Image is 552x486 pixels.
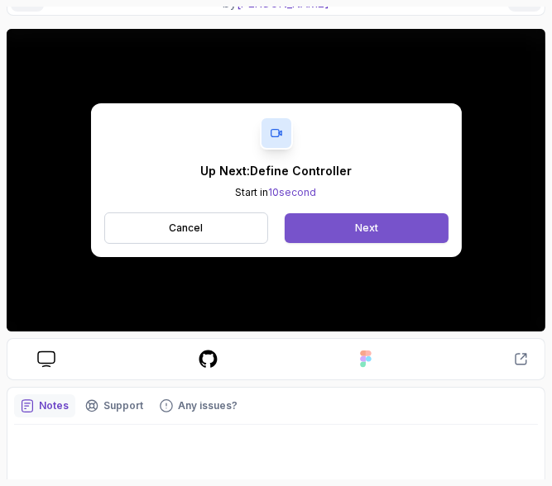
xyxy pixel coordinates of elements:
button: Next [285,213,448,243]
a: course repo [185,349,232,369]
p: Notes [39,399,69,412]
p: Cancel [169,222,203,235]
button: Support button [79,394,150,417]
p: Start in [200,186,352,199]
span: 10 second [269,186,317,198]
div: Next [355,222,378,235]
p: Up Next: Define Controller [200,163,352,179]
p: Any issues? [178,399,238,412]
button: Cancel [104,212,269,244]
button: Feedback button [153,394,244,417]
button: notes button [14,394,75,417]
iframe: 1 - Model [7,29,545,331]
p: Support [103,399,143,412]
a: course slides [24,350,69,368]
